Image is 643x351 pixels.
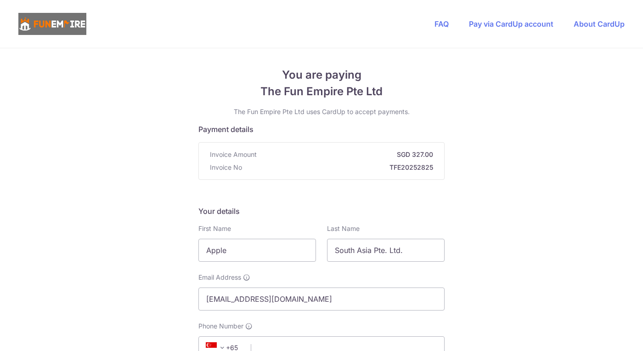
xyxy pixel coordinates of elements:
h5: Payment details [198,124,445,135]
input: Last name [327,239,445,262]
h5: Your details [198,206,445,217]
span: Invoice Amount [210,150,257,159]
span: Invoice No [210,163,242,172]
span: The Fun Empire Pte Ltd [198,83,445,100]
strong: SGD 327.00 [260,150,433,159]
label: Last Name [327,224,360,233]
a: Pay via CardUp account [469,19,553,29]
span: Email Address [198,273,241,282]
a: About CardUp [574,19,625,29]
label: First Name [198,224,231,233]
a: FAQ [434,19,449,29]
p: The Fun Empire Pte Ltd uses CardUp to accept payments. [198,107,445,116]
input: First name [198,239,316,262]
span: You are paying [198,67,445,83]
input: Email address [198,288,445,311]
strong: TFE20252825 [246,163,433,172]
span: Phone Number [198,322,243,331]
